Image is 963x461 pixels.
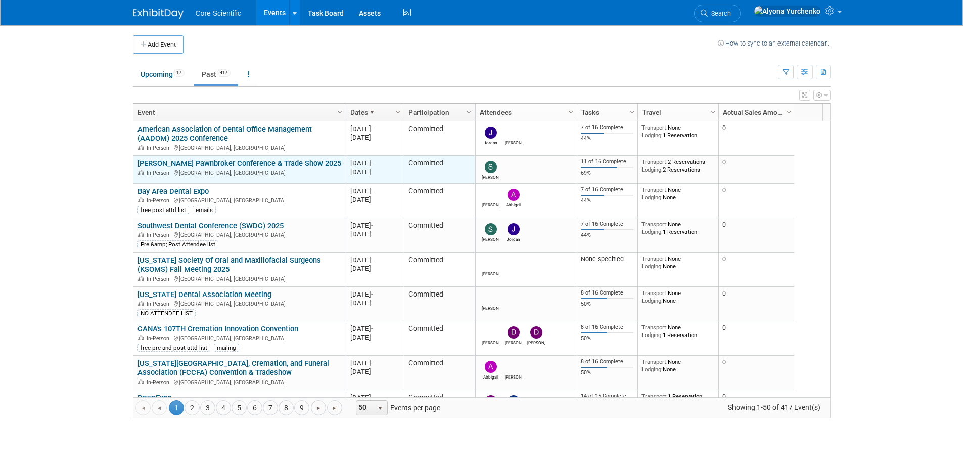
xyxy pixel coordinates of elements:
[350,367,399,376] div: [DATE]
[718,390,794,425] td: 0
[404,390,475,425] td: Committed
[350,104,397,121] a: Dates
[137,344,210,352] div: free pre and post attd list
[331,404,339,412] span: Go to the last page
[137,196,341,204] div: [GEOGRAPHIC_DATA], [GEOGRAPHIC_DATA]
[137,104,339,121] a: Event
[482,201,499,207] div: James Belshe
[350,124,399,133] div: [DATE]
[350,133,399,142] div: [DATE]
[527,339,545,345] div: Dan Boro
[343,400,450,415] span: Events per page
[485,292,497,304] img: Robert Dittmann
[641,366,663,373] span: Lodging:
[217,69,231,77] span: 417
[138,145,144,150] img: In-Person Event
[137,333,341,342] div: [GEOGRAPHIC_DATA], [GEOGRAPHIC_DATA]
[482,235,499,242] div: Sam Robinson
[137,143,341,152] div: [GEOGRAPHIC_DATA], [GEOGRAPHIC_DATA]
[508,223,520,235] img: Jordan McCullough
[137,159,341,168] a: [PERSON_NAME] Pawnbroker Conference & Trade Show 2025
[138,335,144,340] img: In-Person Event
[232,400,247,415] a: 5
[137,221,284,230] a: Southwest Dental Conference (SWDC) 2025
[480,104,570,121] a: Attendees
[133,35,184,54] button: Add Event
[508,127,520,139] img: Morgan Khan
[783,104,794,119] a: Column Settings
[137,168,341,177] div: [GEOGRAPHIC_DATA], [GEOGRAPHIC_DATA]
[482,304,499,311] div: Robert Dittmann
[505,373,522,380] div: James Belshe
[641,124,714,139] div: None 1 Reservation
[642,104,712,121] a: Travel
[371,256,373,264] span: -
[641,393,714,407] div: 1 Reservation 1 Reservation
[581,289,633,297] div: 8 of 16 Complete
[404,356,475,390] td: Committed
[641,358,714,373] div: None None
[193,206,216,214] div: emails
[216,400,231,415] a: 4
[581,393,633,400] div: 14 of 15 Complete
[311,400,326,415] a: Go to the next page
[336,108,344,116] span: Column Settings
[350,256,399,264] div: [DATE]
[581,197,633,204] div: 44%
[508,189,520,201] img: Abbigail Belshe
[408,104,468,121] a: Participation
[335,104,346,119] a: Column Settings
[641,255,714,270] div: None None
[641,297,663,304] span: Lodging:
[581,335,633,342] div: 50%
[641,324,714,339] div: None 1 Reservation
[404,287,475,321] td: Committed
[138,276,144,281] img: In-Person Event
[718,253,794,287] td: 0
[641,194,663,201] span: Lodging:
[641,263,663,270] span: Lodging:
[505,201,522,207] div: Abbigail Belshe
[371,325,373,332] span: -
[581,232,633,239] div: 44%
[147,145,172,151] span: In-Person
[567,108,575,116] span: Column Settings
[155,404,163,412] span: Go to the previous page
[350,359,399,367] div: [DATE]
[350,324,399,333] div: [DATE]
[641,124,668,131] span: Transport:
[581,255,633,263] div: None specified
[137,206,189,214] div: free post attd list
[505,139,522,145] div: Morgan Khan
[641,255,668,262] span: Transport:
[505,339,522,345] div: derek briordy
[214,344,239,352] div: mailing
[263,400,278,415] a: 7
[707,104,718,119] a: Column Settings
[485,223,497,235] img: Sam Robinson
[147,276,172,282] span: In-Person
[194,65,238,84] a: Past417
[139,404,147,412] span: Go to the first page
[482,139,499,145] div: Jordan McCullough
[169,400,184,415] span: 1
[147,335,172,342] span: In-Person
[485,258,497,270] img: Robert Dittmann
[404,121,475,156] td: Committed
[508,361,520,373] img: James Belshe
[294,400,309,415] a: 9
[641,132,663,139] span: Lodging:
[485,127,497,139] img: Jordan McCullough
[708,10,731,17] span: Search
[350,393,399,402] div: [DATE]
[371,359,373,367] span: -
[350,159,399,167] div: [DATE]
[350,264,399,273] div: [DATE]
[152,400,167,415] a: Go to the previous page
[327,400,342,415] a: Go to the last page
[147,197,172,204] span: In-Person
[641,221,714,235] div: None 1 Reservation
[581,124,633,131] div: 7 of 16 Complete
[718,400,830,414] span: Showing 1-50 of 417 Event(s)
[404,156,475,184] td: Committed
